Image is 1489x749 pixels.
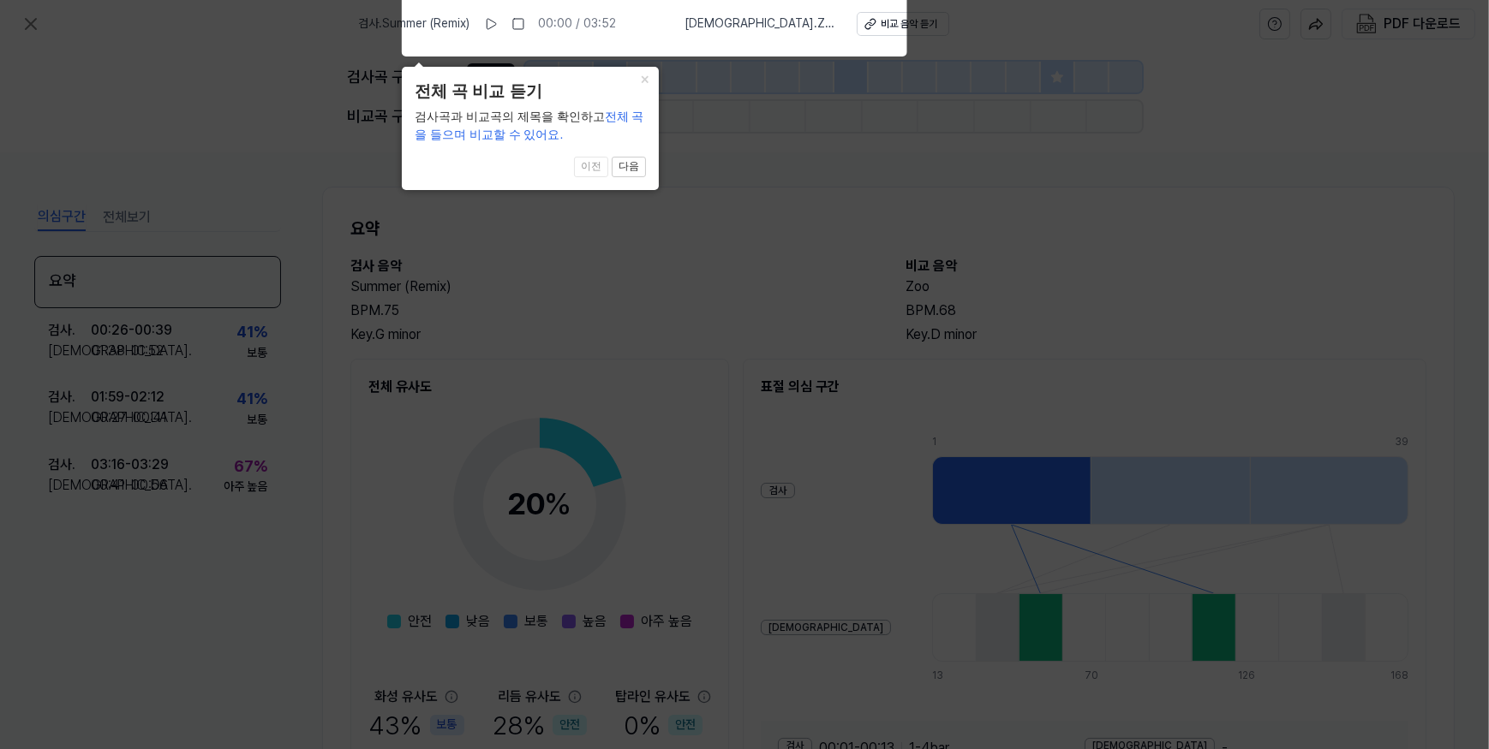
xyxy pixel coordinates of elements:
div: 00:00 / 03:52 [539,15,617,33]
span: 전체 곡을 들으며 비교할 수 있어요. [415,110,644,141]
button: Close [631,67,659,91]
div: 비교 음악 듣기 [882,17,938,32]
header: 전체 곡 비교 듣기 [415,80,646,104]
button: 비교 음악 듣기 [857,12,949,36]
span: [DEMOGRAPHIC_DATA] . Zoo [685,15,836,33]
div: 검사곡과 비교곡의 제목을 확인하고 [415,108,646,144]
button: 다음 [612,157,646,177]
span: 검사 . Summer (Remix) [359,15,470,33]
